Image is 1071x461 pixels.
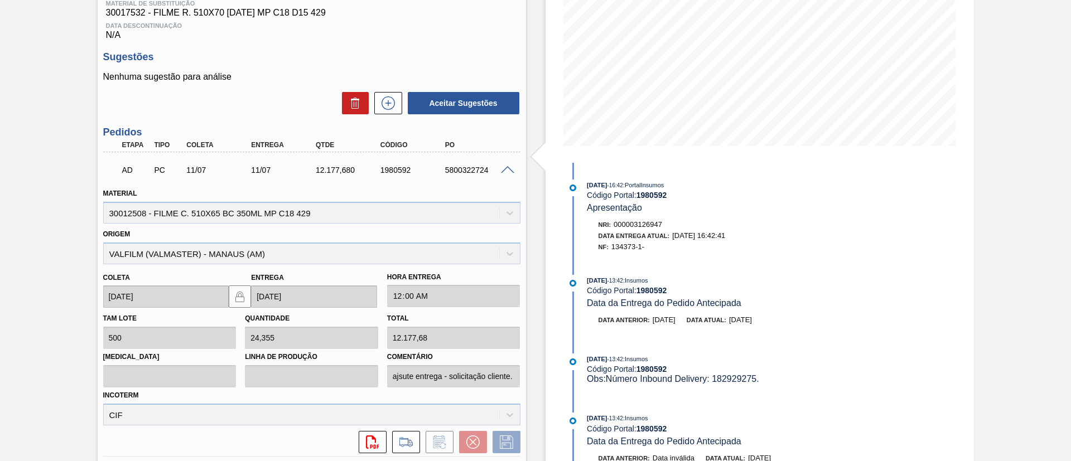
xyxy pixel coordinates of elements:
div: Entrega [248,141,321,149]
div: 11/07/2025 [184,166,256,174]
span: - 13:42 [607,278,623,284]
div: Abrir arquivo PDF [353,431,387,453]
label: Material [103,190,137,197]
span: NF: [599,244,609,250]
strong: 1980592 [636,191,667,200]
span: : Insumos [623,415,648,421]
div: Etapa [119,141,153,149]
div: 11/07/2025 [248,166,321,174]
div: PO [442,141,515,149]
label: Quantidade [245,314,290,322]
span: [DATE] 16:42:41 [672,231,725,240]
span: : PortalInsumos [623,182,664,188]
span: 000003126947 [614,220,662,229]
input: dd/mm/yyyy [103,285,229,308]
span: [DATE] [587,356,607,362]
span: [DATE] [587,415,607,421]
img: locked [233,290,247,303]
span: [DATE] [587,277,607,284]
img: atual [570,418,576,424]
p: Nenhuma sugestão para análise [103,72,520,82]
span: : Insumos [623,356,648,362]
strong: 1980592 [636,286,667,295]
label: Coleta [103,274,130,282]
span: Obs: Número Inbound Delivery: 182929275. [587,374,759,384]
span: Nri: [599,221,611,228]
label: Total [387,314,409,322]
span: Data anterior: [599,317,650,323]
span: 134373-1- [611,242,644,251]
p: AD [122,166,150,174]
div: Código Portal: [587,424,852,433]
h3: Pedidos [103,127,520,138]
strong: 1980592 [636,365,667,373]
span: : Insumos [623,277,648,284]
div: Aguardando Descarga [119,158,153,182]
div: Excluir Sugestões [336,92,369,114]
label: Tam lote [103,314,137,322]
span: [DATE] [729,316,752,324]
span: Data Entrega Atual: [599,232,670,239]
span: Data Descontinuação [106,22,518,29]
div: Coleta [184,141,256,149]
button: Aceitar Sugestões [408,92,519,114]
span: Apresentação [587,203,642,212]
img: atual [570,280,576,287]
div: N/A [103,18,520,40]
span: - 16:42 [607,182,623,188]
label: Hora Entrega [387,269,520,285]
div: Cancelar pedido [454,431,487,453]
input: dd/mm/yyyy [251,285,377,308]
img: atual [570,358,576,365]
span: Data atual: [687,317,726,323]
div: 12.177,680 [313,166,385,174]
div: Informar alteração no pedido [420,431,454,453]
div: Pedido de Compra [151,166,185,174]
h3: Sugestões [103,51,520,63]
div: Tipo [151,141,185,149]
label: Linha de Produção [245,349,378,365]
div: Qtde [313,141,385,149]
div: Código Portal: [587,191,852,200]
span: - 13:42 [607,415,623,421]
label: Comentário [387,349,520,365]
label: Origem [103,230,131,238]
div: Código Portal: [587,286,852,295]
span: Data da Entrega do Pedido Antecipada [587,298,741,308]
span: [DATE] [653,316,676,324]
strong: 1980592 [636,424,667,433]
label: Incoterm [103,391,139,399]
img: atual [570,185,576,191]
span: - 13:42 [607,356,623,362]
div: Aceitar Sugestões [402,91,520,115]
span: 30017532 - FILME R. 510X70 [DATE] MP C18 D15 429 [106,8,518,18]
label: [MEDICAL_DATA] [103,349,237,365]
div: Código [378,141,450,149]
div: Nova sugestão [369,92,402,114]
div: 1980592 [378,166,450,174]
div: Salvar Pedido [487,431,520,453]
div: Código Portal: [587,365,852,373]
span: Data da Entrega do Pedido Antecipada [587,436,741,446]
div: 5800322724 [442,166,515,174]
span: [DATE] [587,182,607,188]
button: locked [229,285,251,308]
div: Ir para Composição de Carga [387,431,420,453]
label: Entrega [251,274,284,282]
